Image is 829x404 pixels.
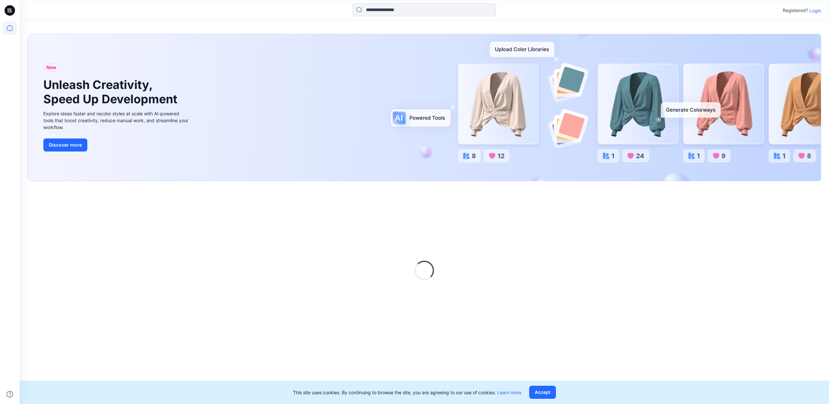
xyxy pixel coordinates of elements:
[43,138,190,151] a: Discover more
[43,78,180,106] h1: Unleash Creativity, Speed Up Development
[43,138,87,151] button: Discover more
[809,7,821,14] p: Login
[293,389,521,396] p: This site uses cookies. By continuing to browse the site, you are agreeing to our use of cookies.
[497,390,521,395] a: Learn more
[46,64,56,71] span: New
[529,386,556,399] button: Accept
[43,110,190,131] div: Explore ideas faster and recolor styles at scale with AI-powered tools that boost creativity, red...
[783,7,808,14] p: Registered?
